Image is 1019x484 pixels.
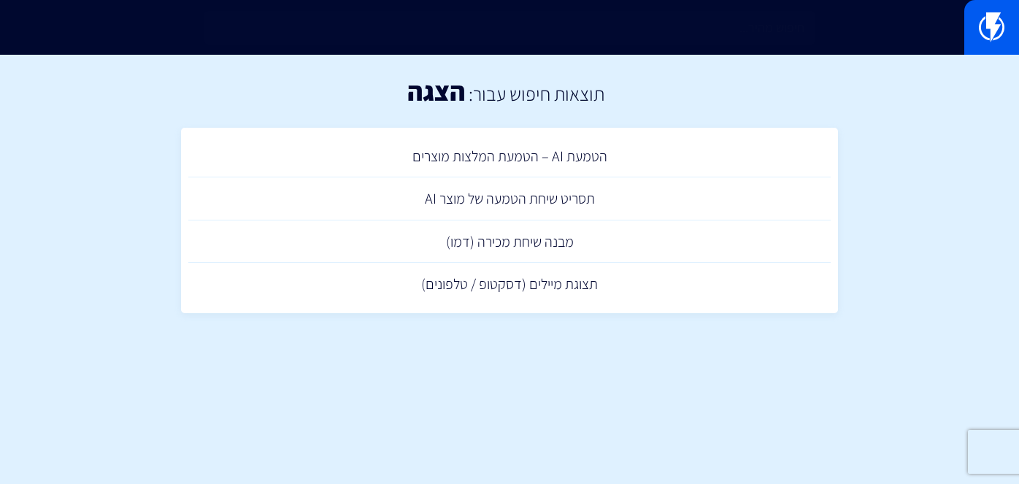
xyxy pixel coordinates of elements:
[204,11,815,45] input: חיפוש מהיר...
[465,83,604,104] h2: תוצאות חיפוש עבור:
[188,220,831,264] a: מבנה שיחת מכירה (דמו)
[407,77,465,106] h1: הצגה
[188,263,831,306] a: תצוגת מיילים (דסקטופ / טלפונים)
[188,135,831,178] a: הטמעת AI – הטמעת המלצות מוצרים
[188,177,831,220] a: תסריט שיחת הטמעה של מוצר AI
